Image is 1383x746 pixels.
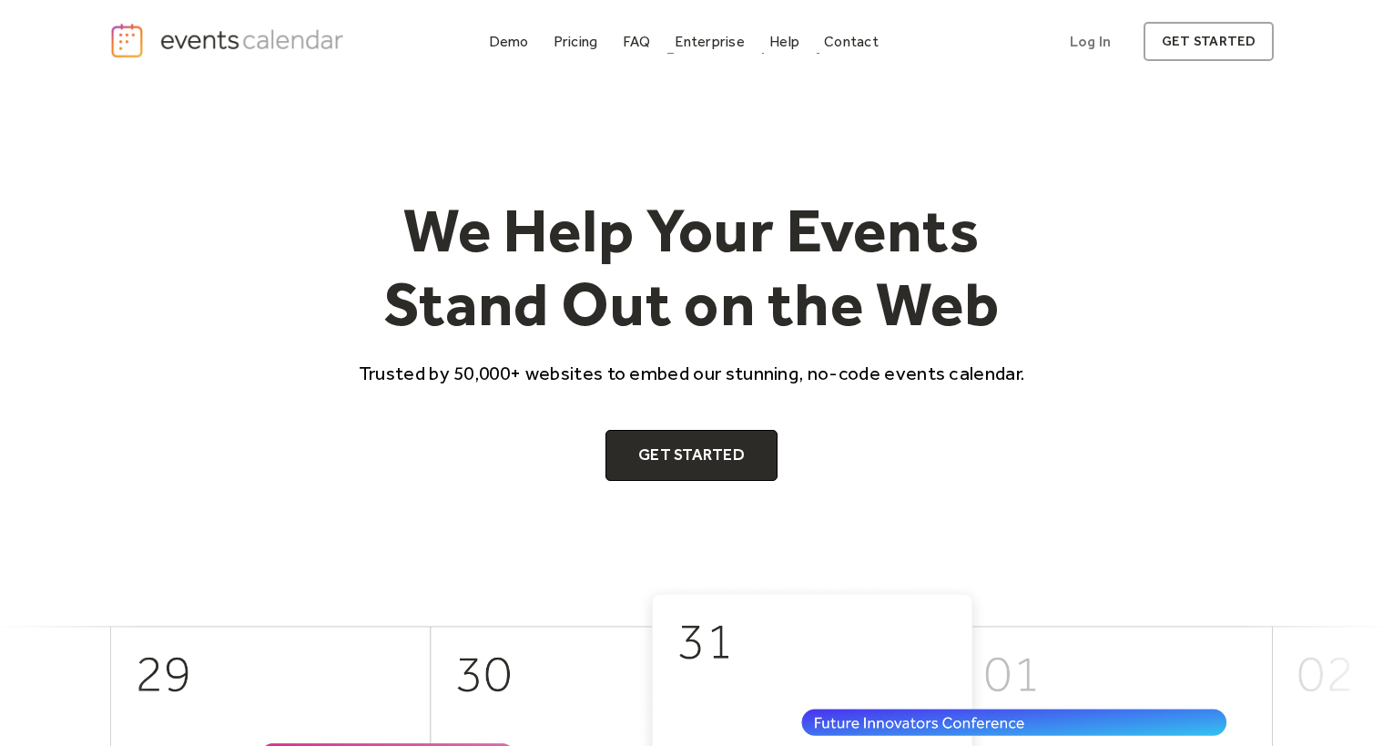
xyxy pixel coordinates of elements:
[762,29,807,54] a: Help
[1052,22,1129,61] a: Log In
[482,29,536,54] a: Demo
[546,29,605,54] a: Pricing
[342,360,1042,386] p: Trusted by 50,000+ websites to embed our stunning, no-code events calendar.
[675,36,744,46] div: Enterprise
[342,193,1042,342] h1: We Help Your Events Stand Out on the Web
[605,430,778,481] a: Get Started
[554,36,598,46] div: Pricing
[623,36,651,46] div: FAQ
[824,36,879,46] div: Contact
[667,29,751,54] a: Enterprise
[489,36,529,46] div: Demo
[615,29,658,54] a: FAQ
[769,36,799,46] div: Help
[1144,22,1274,61] a: get started
[817,29,886,54] a: Contact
